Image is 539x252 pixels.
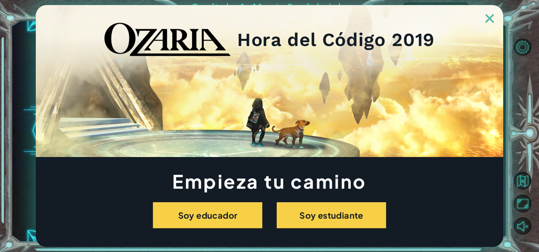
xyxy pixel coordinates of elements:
[36,173,503,190] h1: Empieza tu camino
[153,202,262,228] button: Soy educador
[486,14,494,23] img: ExitButton_Dusk.png
[104,23,231,57] img: blackOzariaWordmark.png
[277,202,386,228] button: Soy estudiante
[237,32,435,48] h2: Hora del Código 2019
